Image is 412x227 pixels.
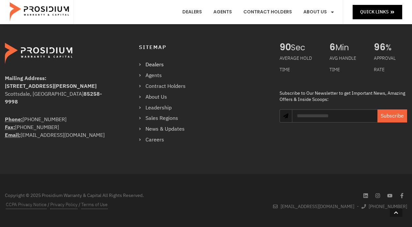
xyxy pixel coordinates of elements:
[139,103,192,113] a: Leadership
[139,71,192,80] a: Agents
[381,112,404,120] span: Subscribe
[361,203,407,211] a: [PHONE_NUMBER]
[374,43,386,53] span: 96
[291,43,323,53] span: Sec
[139,135,192,145] a: Careers
[386,43,407,53] span: %
[360,8,389,16] span: Quick Links
[5,116,23,123] abbr: Phone Number
[335,43,367,53] span: Min
[5,123,15,131] strong: Fax:
[139,92,192,102] a: About Us
[5,90,114,106] div: Scottsdale, [GEOGRAPHIC_DATA]
[292,109,407,129] form: Newsletter Form
[329,53,367,75] div: AVG HANDLE TIME
[5,82,97,90] b: [STREET_ADDRESS][PERSON_NAME]
[81,201,108,209] a: Terms of Use
[280,90,407,103] div: Subscribe to Our Newsletter to get Important News, Amazing Offers & Inside Scoops:
[5,90,102,106] b: 85258-9998
[139,114,192,123] a: Sales Regions
[5,123,15,131] abbr: Fax
[5,201,203,209] div: / /
[374,53,407,75] div: APPROVAL RATE
[139,60,192,144] nav: Menu
[139,43,266,52] h4: Sitemap
[329,43,335,53] span: 6
[139,60,192,70] a: Dealers
[367,203,407,211] span: [PHONE_NUMBER]
[139,124,192,134] a: News & Updates
[5,116,114,139] div: [PHONE_NUMBER] [PHONE_NUMBER] [EMAIL_ADDRESS][DOMAIN_NAME]
[5,192,203,199] div: Copyright © 2025 Prosidium Warranty & Capital All Rights Reserved.
[279,203,354,211] span: [EMAIL_ADDRESS][DOMAIN_NAME]
[5,116,23,123] strong: Phone:
[280,43,291,53] span: 90
[280,53,323,75] div: AVERAGE HOLD TIME
[139,82,192,91] a: Contract Holders
[5,74,46,82] b: Mailing Address:
[5,131,21,139] strong: Email:
[273,203,354,211] a: [EMAIL_ADDRESS][DOMAIN_NAME]
[353,5,402,19] a: Quick Links
[377,109,407,122] button: Subscribe
[50,201,78,209] a: Privacy Policy
[5,131,21,139] abbr: Email Address
[6,201,47,209] a: CCPA Privacy Notice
